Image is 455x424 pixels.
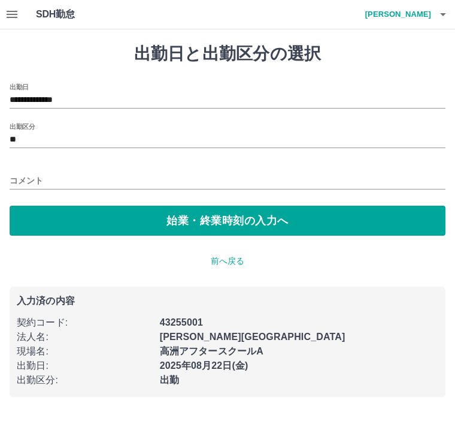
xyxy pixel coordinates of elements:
p: 契約コード : [17,315,153,330]
p: 法人名 : [17,330,153,344]
label: 出勤区分 [10,122,35,131]
label: 出勤日 [10,82,29,91]
button: 始業・終業時刻の入力へ [10,206,445,236]
b: [PERSON_NAME][GEOGRAPHIC_DATA] [160,332,345,342]
b: 高洲アフタースクールA [160,346,263,356]
p: 現場名 : [17,344,153,359]
b: 43255001 [160,317,203,327]
b: 2025年08月22日(金) [160,360,248,371]
h1: 出勤日と出勤区分の選択 [10,44,445,64]
p: 入力済の内容 [17,296,438,306]
p: 出勤日 : [17,359,153,373]
p: 前へ戻る [10,255,445,267]
p: 出勤区分 : [17,373,153,387]
b: 出勤 [160,375,179,385]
